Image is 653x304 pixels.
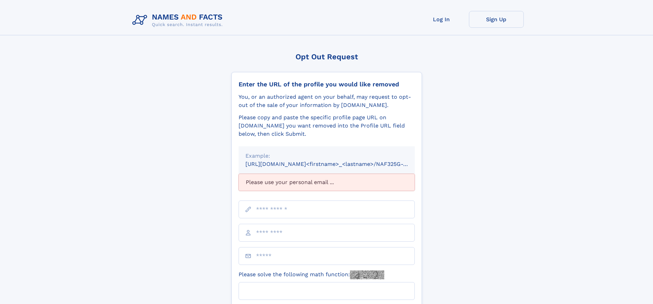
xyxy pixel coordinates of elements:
a: Sign Up [469,11,524,28]
label: Please solve the following math function: [239,270,384,279]
div: Please copy and paste the specific profile page URL on [DOMAIN_NAME] you want removed into the Pr... [239,113,415,138]
div: Opt Out Request [231,52,422,61]
div: Enter the URL of the profile you would like removed [239,81,415,88]
div: Please use your personal email ... [239,174,415,191]
img: Logo Names and Facts [130,11,228,29]
small: [URL][DOMAIN_NAME]<firstname>_<lastname>/NAF325G-xxxxxxxx [245,161,428,167]
div: You, or an authorized agent on your behalf, may request to opt-out of the sale of your informatio... [239,93,415,109]
div: Example: [245,152,408,160]
a: Log In [414,11,469,28]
